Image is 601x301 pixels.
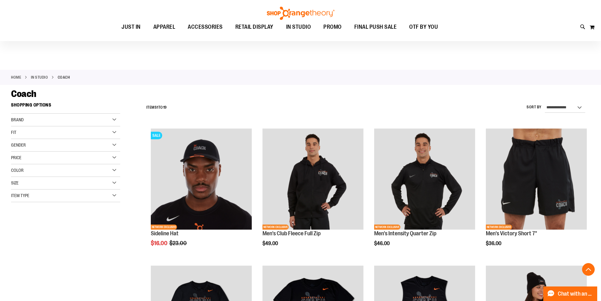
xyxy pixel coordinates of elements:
[262,129,363,230] img: OTF Mens Coach FA23 Club Fleece Full Zip - Black primary image
[146,103,167,112] h2: Items to
[181,20,229,34] a: ACCESSORIES
[11,193,29,198] span: Item Type
[11,142,26,147] span: Gender
[115,20,147,34] a: JUST IN
[354,20,397,34] span: FINAL PUSH SALE
[31,75,48,80] a: IN STUDIO
[374,129,475,230] img: OTF Mens Coach FA23 Intensity Quarter Zip - Black primary image
[151,129,252,230] img: Sideline Hat primary image
[262,225,289,230] span: NETWORK EXCLUSIVE
[235,20,274,34] span: RETAIL DISPLAY
[11,117,24,122] span: Brand
[151,240,168,246] span: $16.00
[486,129,587,230] img: OTF Mens Coach FA23 Victory Short - Black primary image
[151,230,179,237] a: Sideline Hat
[163,105,167,110] span: 19
[147,20,182,34] a: APPAREL
[317,20,348,34] a: PROMO
[527,105,542,110] label: Sort By
[409,20,438,34] span: OTF BY YOU
[188,20,223,34] span: ACCESSORIES
[486,129,587,231] a: OTF Mens Coach FA23 Victory Short - Black primary imageNETWORK EXCLUSIVE
[348,20,403,34] a: FINAL PUSH SALE
[403,20,444,34] a: OTF BY YOU
[151,129,252,231] a: Sideline Hat primary imageSALENETWORK EXCLUSIVE
[169,240,188,246] span: $23.00
[58,75,70,80] strong: Coach
[157,105,158,110] span: 1
[153,20,175,34] span: APPAREL
[151,225,177,230] span: NETWORK EXCLUSIVE
[229,20,280,34] a: RETAIL DISPLAY
[262,241,279,246] span: $49.00
[374,230,436,237] a: Men's Intensity Quarter Zip
[483,125,590,262] div: product
[11,130,16,135] span: Fit
[11,88,36,99] span: Coach
[374,241,391,246] span: $46.00
[11,155,21,160] span: Price
[486,230,537,237] a: Men's Victory Short 7"
[259,125,367,262] div: product
[543,286,598,301] button: Chat with an Expert
[371,125,478,262] div: product
[374,225,400,230] span: NETWORK EXCLUSIVE
[11,180,19,185] span: Size
[151,132,162,139] span: SALE
[486,225,512,230] span: NETWORK EXCLUSIVE
[11,99,120,114] strong: Shopping Options
[286,20,311,34] span: IN STUDIO
[280,20,317,34] a: IN STUDIO
[266,7,335,20] img: Shop Orangetheory
[148,125,255,262] div: product
[374,129,475,231] a: OTF Mens Coach FA23 Intensity Quarter Zip - Black primary imageNETWORK EXCLUSIVE
[262,230,321,237] a: Men's Club Fleece Full Zip
[262,129,363,231] a: OTF Mens Coach FA23 Club Fleece Full Zip - Black primary imageNETWORK EXCLUSIVE
[486,241,502,246] span: $36.00
[11,75,21,80] a: Home
[558,291,593,297] span: Chat with an Expert
[121,20,141,34] span: JUST IN
[11,168,24,173] span: Color
[582,263,595,276] button: Back To Top
[323,20,342,34] span: PROMO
